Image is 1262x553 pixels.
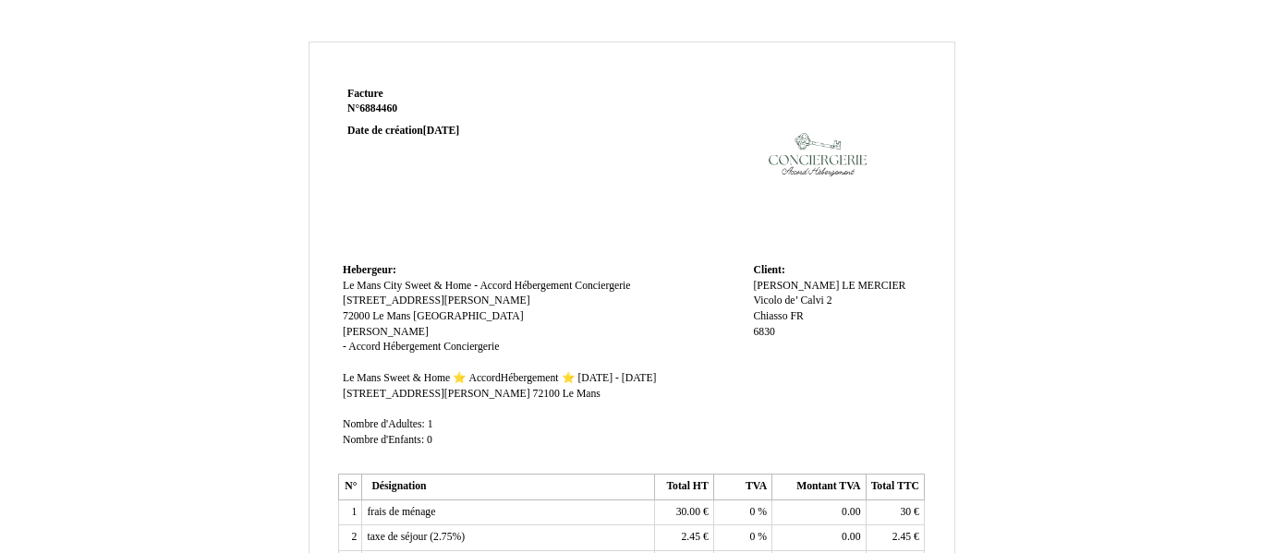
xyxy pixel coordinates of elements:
[413,310,523,322] span: [GEOGRAPHIC_DATA]
[900,506,911,518] span: 30
[343,264,396,276] span: Hebergeur:
[713,499,771,525] td: %
[790,310,803,322] span: FR
[682,531,700,543] span: 2.45
[343,434,424,446] span: Nombre d'Enfants:
[842,506,860,518] span: 0.00
[842,280,905,292] span: LE MERCIER
[428,418,433,430] span: 1
[348,341,499,353] span: Accord Hébergement Conciergerie
[753,295,831,307] span: Vicolo de’ Calvi 2
[359,102,397,114] span: 6884460
[343,280,630,292] span: Le Mans City Sweet & Home - Accord Hébergement Conciergerie
[533,388,560,400] span: 72100
[372,310,410,322] span: Le Mans
[423,125,459,137] span: [DATE]
[362,475,655,500] th: Désignation
[347,125,459,137] strong: Date de création
[427,434,432,446] span: 0
[339,475,362,500] th: N°
[713,475,771,500] th: TVA
[655,499,713,525] td: €
[343,310,370,322] span: 72000
[772,475,866,500] th: Montant TVA
[842,531,860,543] span: 0.00
[367,531,465,543] span: taxe de séjour (2.75%)
[753,310,787,322] span: Chiasso
[343,372,575,384] span: Le Mans Sweet & Home ⭐ AccordHébergement ⭐
[367,506,435,518] span: frais de ménage
[866,499,924,525] td: €
[753,280,839,292] span: [PERSON_NAME]
[347,88,383,100] span: Facture
[343,341,346,353] span: -
[892,531,911,543] span: 2.45
[343,388,530,400] span: [STREET_ADDRESS][PERSON_NAME]
[343,295,530,307] span: [STREET_ADDRESS][PERSON_NAME]
[866,525,924,551] td: €
[655,525,713,551] td: €
[347,102,568,116] strong: N°
[753,264,784,276] span: Client:
[343,326,429,338] span: [PERSON_NAME]
[750,531,756,543] span: 0
[563,388,601,400] span: Le Mans
[713,525,771,551] td: %
[577,372,656,384] span: [DATE] - [DATE]
[339,499,362,525] td: 1
[676,506,700,518] span: 30.00
[753,326,774,338] span: 6830
[339,525,362,551] td: 2
[866,475,924,500] th: Total TTC
[655,475,713,500] th: Total HT
[750,506,756,518] span: 0
[343,418,425,430] span: Nombre d'Adultes:
[715,87,920,225] img: logo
